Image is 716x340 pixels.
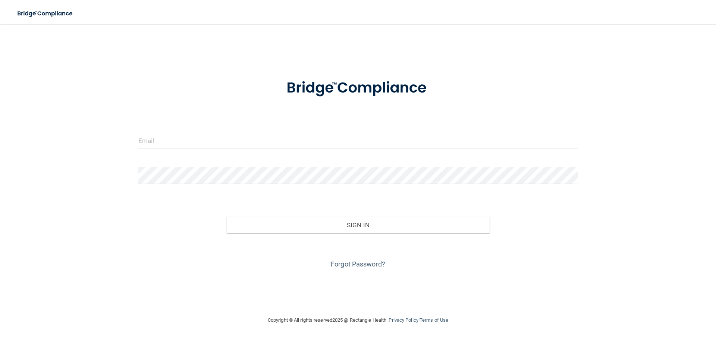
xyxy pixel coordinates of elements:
[11,6,80,21] img: bridge_compliance_login_screen.278c3ca4.svg
[226,217,490,233] button: Sign In
[271,69,445,107] img: bridge_compliance_login_screen.278c3ca4.svg
[222,308,494,332] div: Copyright © All rights reserved 2025 @ Rectangle Health | |
[420,317,448,323] a: Terms of Use
[331,260,385,268] a: Forgot Password?
[389,317,418,323] a: Privacy Policy
[138,132,578,149] input: Email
